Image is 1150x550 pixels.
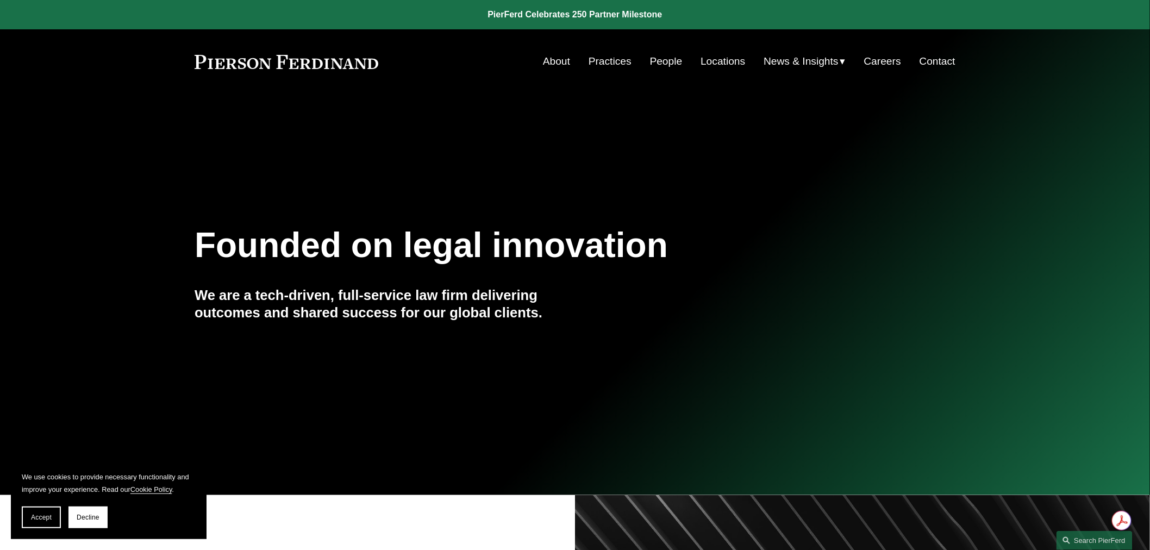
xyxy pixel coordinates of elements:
h1: Founded on legal innovation [195,226,829,265]
span: Decline [77,514,99,521]
button: Accept [22,507,61,528]
span: News & Insights [764,52,839,71]
a: People [650,51,683,72]
a: Cookie Policy [130,485,172,493]
a: Search this site [1057,531,1133,550]
section: Cookie banner [11,460,207,539]
a: About [543,51,570,72]
p: We use cookies to provide necessary functionality and improve your experience. Read our . [22,471,196,496]
a: Practices [589,51,632,72]
a: Locations [701,51,745,72]
a: Careers [864,51,901,72]
span: Accept [31,514,52,521]
button: Decline [68,507,108,528]
a: Contact [920,51,955,72]
a: folder dropdown [764,51,846,72]
h4: We are a tech-driven, full-service law firm delivering outcomes and shared success for our global... [195,286,575,322]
